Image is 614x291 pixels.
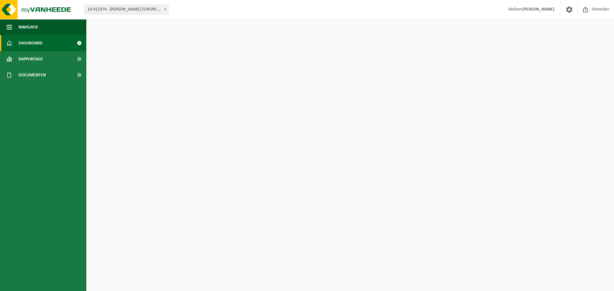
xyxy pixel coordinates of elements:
span: Documenten [19,67,46,83]
span: 10-912374 - FIKE EUROPE - HERENTALS [85,5,168,14]
span: Navigatie [19,19,38,35]
strong: [PERSON_NAME] [523,7,555,12]
span: 10-912374 - FIKE EUROPE - HERENTALS [84,5,169,14]
span: Rapportage [19,51,43,67]
span: Dashboard [19,35,43,51]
